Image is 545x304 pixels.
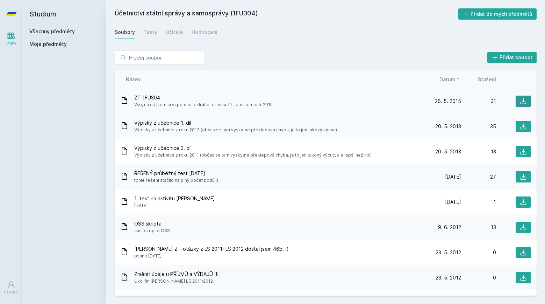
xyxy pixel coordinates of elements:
[134,101,273,108] span: Vše, na co jsem si vzpomněl z druhé termínu ZT, letní semestr 2015
[134,177,218,184] span: tohle řešení stačilo na plný počet bodů :)
[134,246,289,253] span: [PERSON_NAME] ZT-otázky z LS 2011+LS 2012 dostal jsem 46b. :)
[134,271,218,278] span: Změnit údaje u PŘÍJMŮ a VÝDAJŮ !!!
[487,52,537,63] button: Přidat soubor
[134,253,289,260] span: psáno [DATE]
[435,123,461,130] span: 20. 5. 2013
[134,202,215,209] span: [DATE]
[461,224,496,231] div: 13
[439,76,456,83] span: Datum
[143,25,157,39] a: Testy
[1,277,21,298] a: Uživatel
[192,25,217,39] a: Hodnocení
[4,290,19,295] div: Uživatel
[458,8,537,20] button: Přidat do mých předmětů
[115,25,135,39] a: Soubory
[166,25,183,39] a: Učitelé
[166,29,183,36] div: Učitelé
[29,28,75,34] a: Všechny předměty
[438,224,461,231] span: 9. 6. 2012
[461,249,496,256] div: 0
[1,28,21,49] a: Study
[29,41,67,48] span: Moje předměty
[134,227,170,234] span: cast skript o OSS
[134,119,337,126] span: Výpisky z učebnice 1. díl
[115,50,204,64] input: Hledej soubor
[435,148,461,155] span: 20. 5. 2013
[435,98,461,105] span: 26. 5. 2015
[461,173,496,180] div: 27
[445,199,461,206] span: [DATE]
[436,249,461,256] span: 23. 5. 2012
[6,41,16,46] div: Study
[115,8,458,20] h2: Účetnictví státní správy a samosprávy (1FU304)
[134,220,170,227] span: OSS skripta
[115,29,135,36] div: Soubory
[143,29,157,36] div: Testy
[478,76,496,83] button: Stažení
[461,199,496,206] div: 1
[439,76,461,83] button: Datum
[192,29,217,36] div: Hodnocení
[461,123,496,130] div: 35
[134,278,218,285] span: Úkol fin.[PERSON_NAME] LS 2011/2012
[134,170,218,177] span: ŘEŠENÝ průběžný test [DATE]
[461,274,496,281] div: 0
[134,126,337,133] span: Výpisky z učebnice z roku 2013 (občas se tam vyskytne překlepová chyba, je to jen takový výcuc)
[461,148,496,155] div: 13
[461,98,496,105] div: 31
[134,195,215,202] span: 1. test na aktivitu [PERSON_NAME]
[126,76,141,83] button: Název
[134,145,372,152] span: Výpisky z učebnice 2. díl
[134,152,372,159] span: Výpisky z učebnice z roku 2011 (občas se tam vyskytne překlepová chyba, je to jen takový výcuc, a...
[445,173,461,180] span: [DATE]
[134,94,273,101] span: ZT 1FU304
[436,274,461,281] span: 23. 5. 2012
